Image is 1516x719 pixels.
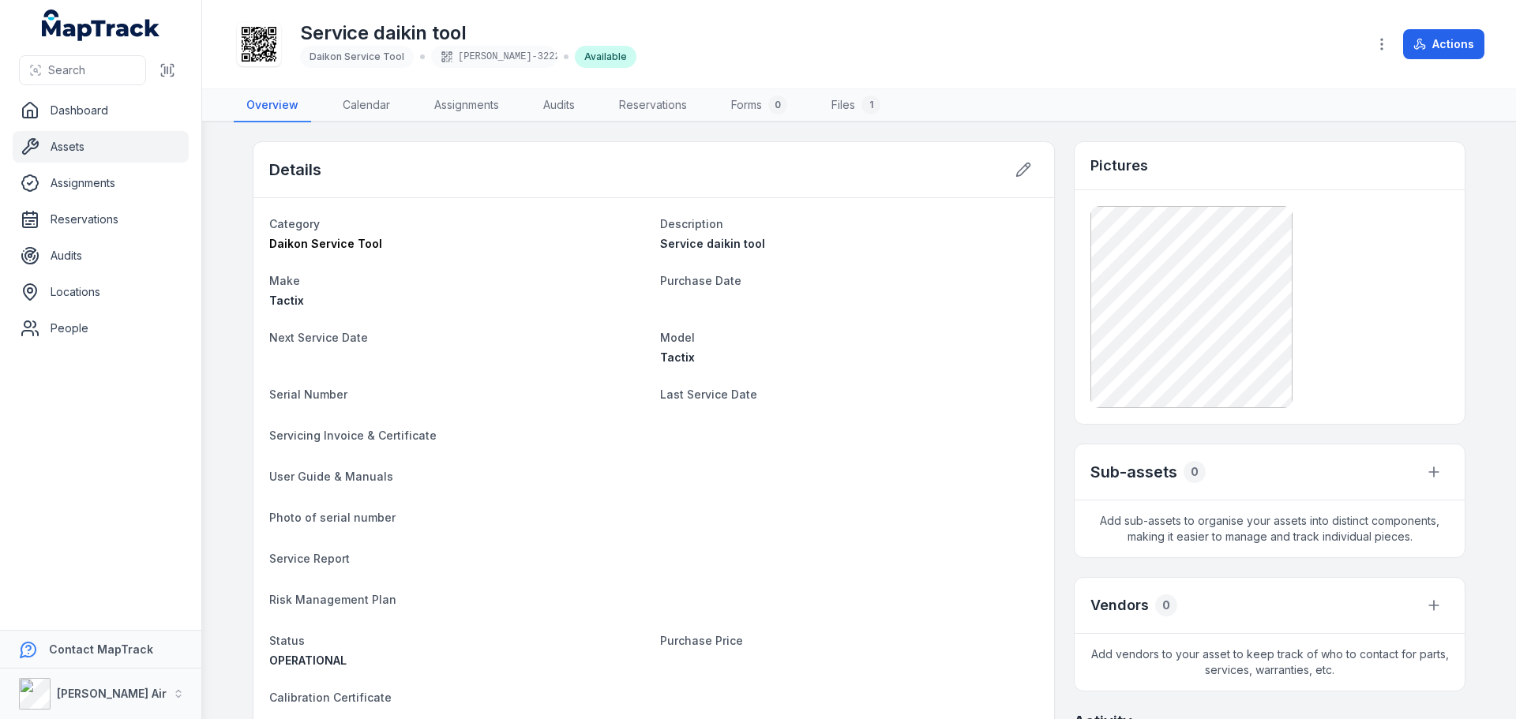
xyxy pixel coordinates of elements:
[13,131,189,163] a: Assets
[660,237,765,250] span: Service daikin tool
[768,95,787,114] div: 0
[861,95,880,114] div: 1
[422,89,512,122] a: Assignments
[269,294,304,307] span: Tactix
[431,46,557,68] div: [PERSON_NAME]-3222
[269,552,350,565] span: Service Report
[42,9,160,41] a: MapTrack
[300,21,636,46] h1: Service daikin tool
[48,62,85,78] span: Search
[660,274,741,287] span: Purchase Date
[13,240,189,271] a: Audits
[1090,461,1177,483] h2: Sub-assets
[531,89,587,122] a: Audits
[269,634,305,647] span: Status
[269,217,320,230] span: Category
[13,204,189,235] a: Reservations
[13,167,189,199] a: Assignments
[269,237,382,250] span: Daikon Service Tool
[269,511,396,524] span: Photo of serial number
[57,687,167,700] strong: [PERSON_NAME] Air
[234,89,311,122] a: Overview
[330,89,403,122] a: Calendar
[269,593,396,606] span: Risk Management Plan
[1075,634,1465,691] span: Add vendors to your asset to keep track of who to contact for parts, services, warranties, etc.
[1403,29,1484,59] button: Actions
[269,429,437,442] span: Servicing Invoice & Certificate
[269,159,321,181] h2: Details
[269,274,300,287] span: Make
[719,89,800,122] a: Forms0
[13,276,189,308] a: Locations
[269,691,392,704] span: Calibration Certificate
[13,95,189,126] a: Dashboard
[1075,500,1465,557] span: Add sub-assets to organise your assets into distinct components, making it easier to manage and t...
[660,634,743,647] span: Purchase Price
[13,313,189,344] a: People
[269,653,347,667] span: OPERATIONAL
[819,89,893,122] a: Files1
[1184,461,1206,483] div: 0
[310,51,404,62] span: Daikon Service Tool
[19,55,146,85] button: Search
[606,89,700,122] a: Reservations
[1090,594,1149,616] h3: Vendors
[575,46,636,68] div: Available
[269,331,368,344] span: Next Service Date
[49,642,153,656] strong: Contact MapTrack
[660,388,757,401] span: Last Service Date
[660,217,723,230] span: Description
[1090,155,1148,177] h3: Pictures
[660,331,695,344] span: Model
[269,470,393,483] span: User Guide & Manuals
[269,388,347,401] span: Serial Number
[1155,594,1177,616] div: 0
[660,350,695,364] span: Tactix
